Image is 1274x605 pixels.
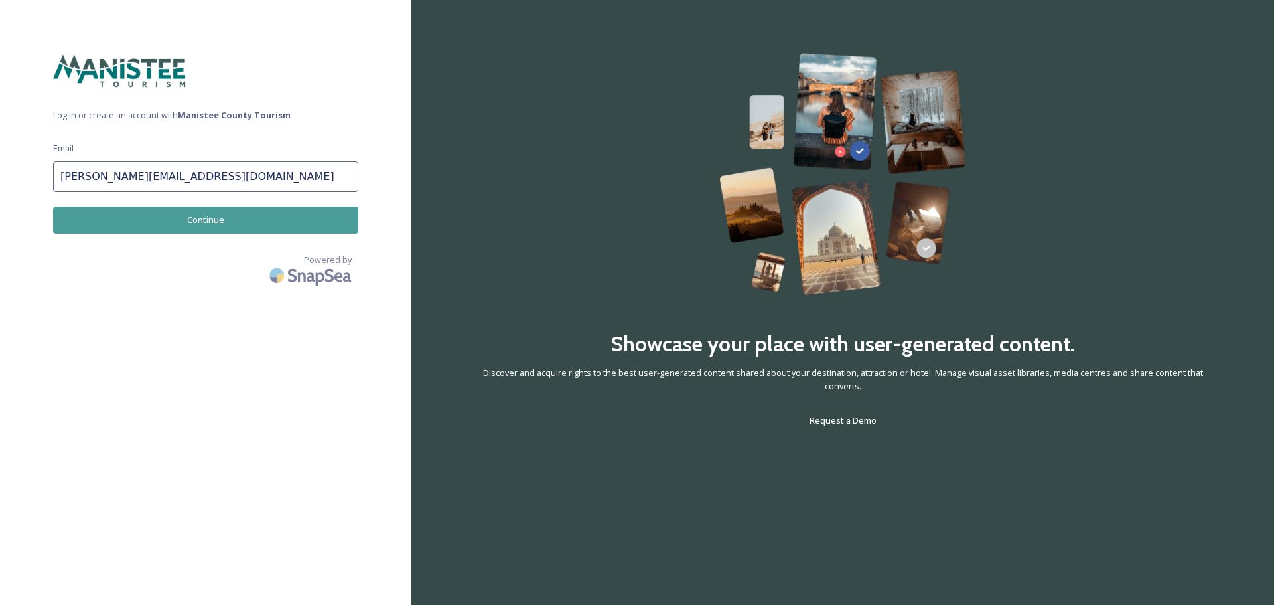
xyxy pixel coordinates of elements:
span: Request a Demo [810,414,877,426]
input: john.doe@snapsea.io [53,161,358,192]
img: 63b42ca75bacad526042e722_Group%20154-p-800.png [719,53,966,295]
a: Request a Demo [810,412,877,428]
span: Log in or create an account with [53,109,358,122]
img: manisteetourism-webheader.png [53,53,186,89]
img: SnapSea Logo [265,260,358,291]
span: Email [53,142,74,155]
span: Powered by [304,254,352,266]
h2: Showcase your place with user-generated content. [610,328,1075,360]
span: Discover and acquire rights to the best user-generated content shared about your destination, att... [464,367,1221,392]
strong: Manistee County Tourism [178,109,291,121]
button: Continue [53,207,358,234]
